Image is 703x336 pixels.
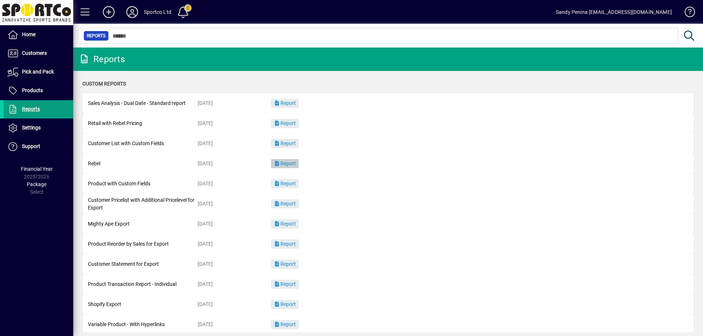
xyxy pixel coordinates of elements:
span: Report [274,140,296,146]
button: Report [271,199,299,208]
span: Reports [22,106,40,112]
button: Report [271,239,299,249]
button: Report [271,119,299,128]
span: Support [22,143,40,149]
div: [DATE] [198,120,271,127]
button: Report [271,139,299,148]
span: Report [274,281,296,287]
button: Report [271,99,299,108]
span: Report [274,241,296,247]
div: [DATE] [198,180,271,188]
div: [DATE] [198,301,271,308]
div: [DATE] [198,321,271,328]
div: [DATE] [198,140,271,147]
div: [DATE] [198,160,271,167]
a: Pick and Pack [4,63,73,81]
span: Products [22,87,43,93]
span: Report [274,120,296,126]
a: Knowledge Base [679,1,694,25]
div: Sales Analysis - Dual Date - Standard report [88,99,198,107]
span: Report [274,261,296,267]
button: Report [271,179,299,188]
div: Shopify Export [88,301,198,308]
button: Report [271,260,299,269]
span: Report [274,321,296,327]
button: Report [271,320,299,329]
span: Reports [87,32,105,39]
span: Report [274,181,296,186]
div: [DATE] [198,99,271,107]
div: Product Transaction Report - Individual [88,280,198,288]
span: Report [274,221,296,227]
a: Settings [4,119,73,137]
div: Product Reorder by Sales for Export [88,240,198,248]
a: Home [4,26,73,44]
div: Variable Product - With Hyperlinks [88,321,198,328]
span: Report [274,201,296,207]
button: Report [271,300,299,309]
div: [DATE] [198,220,271,228]
div: Customer Statement for Export [88,260,198,268]
div: [DATE] [198,240,271,248]
a: Products [4,82,73,100]
span: Report [274,301,296,307]
span: Report [274,100,296,106]
div: [DATE] [198,200,271,208]
button: Add [97,5,120,19]
span: Home [22,31,36,37]
div: Customer List with Custom Fields [88,140,198,147]
button: Report [271,159,299,168]
div: Product with Custom Fields [88,180,198,188]
div: Rebel [88,160,198,167]
button: Profile [120,5,144,19]
div: Reports [79,53,125,65]
button: Report [271,280,299,289]
div: Sportco Ltd [144,6,171,18]
span: Report [274,161,296,166]
div: Mighty Ape Export [88,220,198,228]
div: Sandy Penina [EMAIL_ADDRESS][DOMAIN_NAME] [556,6,672,18]
span: Package [27,181,47,187]
span: Settings [22,125,41,131]
span: Financial Year [21,166,53,172]
a: Customers [4,44,73,63]
div: [DATE] [198,260,271,268]
a: Support [4,137,73,156]
button: Report [271,219,299,229]
span: Custom Reports [82,81,126,87]
div: Retail with Rebel Pricing [88,120,198,127]
div: Customer Pricelist with Additional Pricelevel for Export [88,196,198,212]
div: [DATE] [198,280,271,288]
span: Customers [22,50,47,56]
span: Pick and Pack [22,69,54,75]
